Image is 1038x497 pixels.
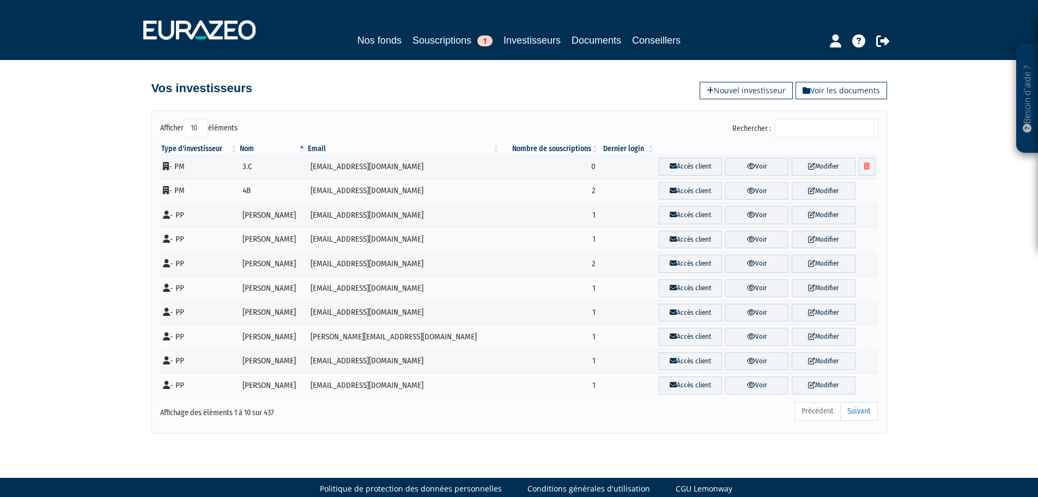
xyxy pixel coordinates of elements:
th: Nom : activer pour trier la colonne par ordre d&eacute;croissant [239,143,307,154]
a: Modifier [792,279,855,297]
a: Voir [725,206,788,224]
a: Conseillers [632,33,681,48]
a: Accès client [659,328,722,346]
th: &nbsp; [655,143,878,154]
td: 0 [501,154,599,179]
td: 1 [501,227,599,252]
a: Voir [725,328,788,346]
a: Accès client [659,304,722,322]
h4: Vos investisseurs [151,82,252,95]
a: Modifier [792,304,855,322]
td: [EMAIL_ADDRESS][DOMAIN_NAME] [307,154,501,179]
td: - PP [160,276,239,301]
td: 1 [501,276,599,301]
a: Accès client [659,279,722,297]
label: Afficher éléments [160,119,238,137]
a: Accès client [659,206,722,224]
td: [EMAIL_ADDRESS][DOMAIN_NAME] [307,276,501,301]
td: - PP [160,203,239,227]
a: Voir [725,158,788,176]
p: Besoin d'aide ? [1021,50,1034,148]
a: Souscriptions1 [412,33,493,48]
td: [PERSON_NAME] [239,373,307,398]
td: [EMAIL_ADDRESS][DOMAIN_NAME] [307,349,501,374]
td: [PERSON_NAME] [239,227,307,252]
td: 1 [501,349,599,374]
a: Voir [725,279,788,297]
td: [PERSON_NAME][EMAIL_ADDRESS][DOMAIN_NAME] [307,325,501,349]
input: Rechercher : [775,119,878,137]
td: - PP [160,349,239,374]
div: Affichage des éléments 1 à 10 sur 437 [160,401,450,418]
img: 1732889491-logotype_eurazeo_blanc_rvb.png [143,20,256,40]
td: [PERSON_NAME] [239,276,307,301]
a: Modifier [792,231,855,249]
a: Supprimer [859,158,875,176]
td: - PP [160,227,239,252]
a: Accès client [659,182,722,200]
a: Investisseurs [503,33,561,50]
td: [EMAIL_ADDRESS][DOMAIN_NAME] [307,203,501,227]
a: Voir [725,304,788,322]
a: Modifier [792,376,855,394]
a: Modifier [792,352,855,370]
a: Suivant [840,402,878,421]
a: Accès client [659,158,722,176]
a: Modifier [792,255,855,273]
th: Nombre de souscriptions : activer pour trier la colonne par ordre croissant [501,143,599,154]
a: Accès client [659,255,722,273]
td: [EMAIL_ADDRESS][DOMAIN_NAME] [307,252,501,276]
a: Nos fonds [357,33,402,48]
a: Voir les documents [796,82,887,99]
td: [PERSON_NAME] [239,252,307,276]
td: - PP [160,301,239,325]
td: [PERSON_NAME] [239,325,307,349]
th: Type d'investisseur : activer pour trier la colonne par ordre croissant [160,143,239,154]
td: - PP [160,252,239,276]
td: 3.C [239,154,307,179]
a: Modifier [792,182,855,200]
a: Nouvel investisseur [700,82,793,99]
td: [EMAIL_ADDRESS][DOMAIN_NAME] [307,301,501,325]
a: Modifier [792,158,855,176]
td: [PERSON_NAME] [239,349,307,374]
td: 1 [501,301,599,325]
td: [EMAIL_ADDRESS][DOMAIN_NAME] [307,179,501,203]
th: Email : activer pour trier la colonne par ordre croissant [307,143,501,154]
a: Voir [725,376,788,394]
a: Accès client [659,376,722,394]
td: [PERSON_NAME] [239,301,307,325]
td: - PP [160,325,239,349]
span: 1 [477,35,493,46]
a: Politique de protection des données personnelles [320,483,502,494]
a: Accès client [659,352,722,370]
a: Voir [725,352,788,370]
td: [EMAIL_ADDRESS][DOMAIN_NAME] [307,227,501,252]
label: Rechercher : [732,119,878,137]
a: Conditions générales d'utilisation [527,483,650,494]
td: [EMAIL_ADDRESS][DOMAIN_NAME] [307,373,501,398]
a: CGU Lemonway [676,483,732,494]
a: Voir [725,182,788,200]
select: Afficheréléments [184,119,208,137]
a: Voir [725,255,788,273]
a: Modifier [792,206,855,224]
td: 1 [501,203,599,227]
td: 2 [501,252,599,276]
a: Accès client [659,231,722,249]
td: - PP [160,373,239,398]
a: Voir [725,231,788,249]
td: [PERSON_NAME] [239,203,307,227]
th: Dernier login : activer pour trier la colonne par ordre croissant [599,143,655,154]
td: 1 [501,325,599,349]
td: 1 [501,373,599,398]
a: Modifier [792,328,855,346]
td: 4B [239,179,307,203]
td: - PM [160,179,239,203]
a: Documents [572,33,621,48]
td: 2 [501,179,599,203]
td: - PM [160,154,239,179]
